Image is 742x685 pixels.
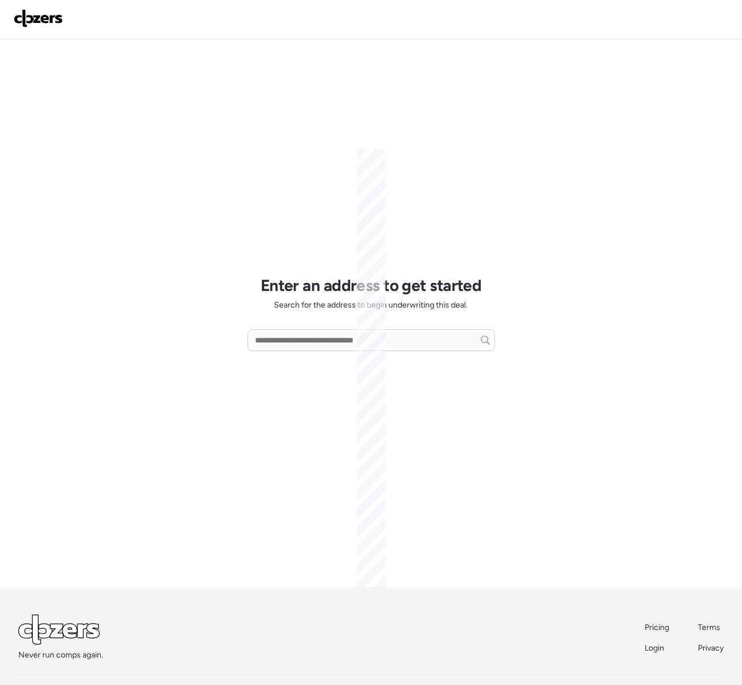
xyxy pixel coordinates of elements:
img: Logo [14,9,63,27]
span: Pricing [645,623,669,632]
a: Login [645,643,670,654]
span: Privacy [698,643,724,653]
span: Terms [698,623,720,632]
span: Never run comps again. [18,649,103,661]
span: Login [645,643,664,653]
h1: Enter an address to get started [261,275,482,295]
a: Privacy [698,643,724,654]
img: Logo Light [18,615,100,645]
a: Pricing [645,622,670,633]
span: Search for the address to begin underwriting this deal. [274,300,468,311]
a: Terms [698,622,724,633]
